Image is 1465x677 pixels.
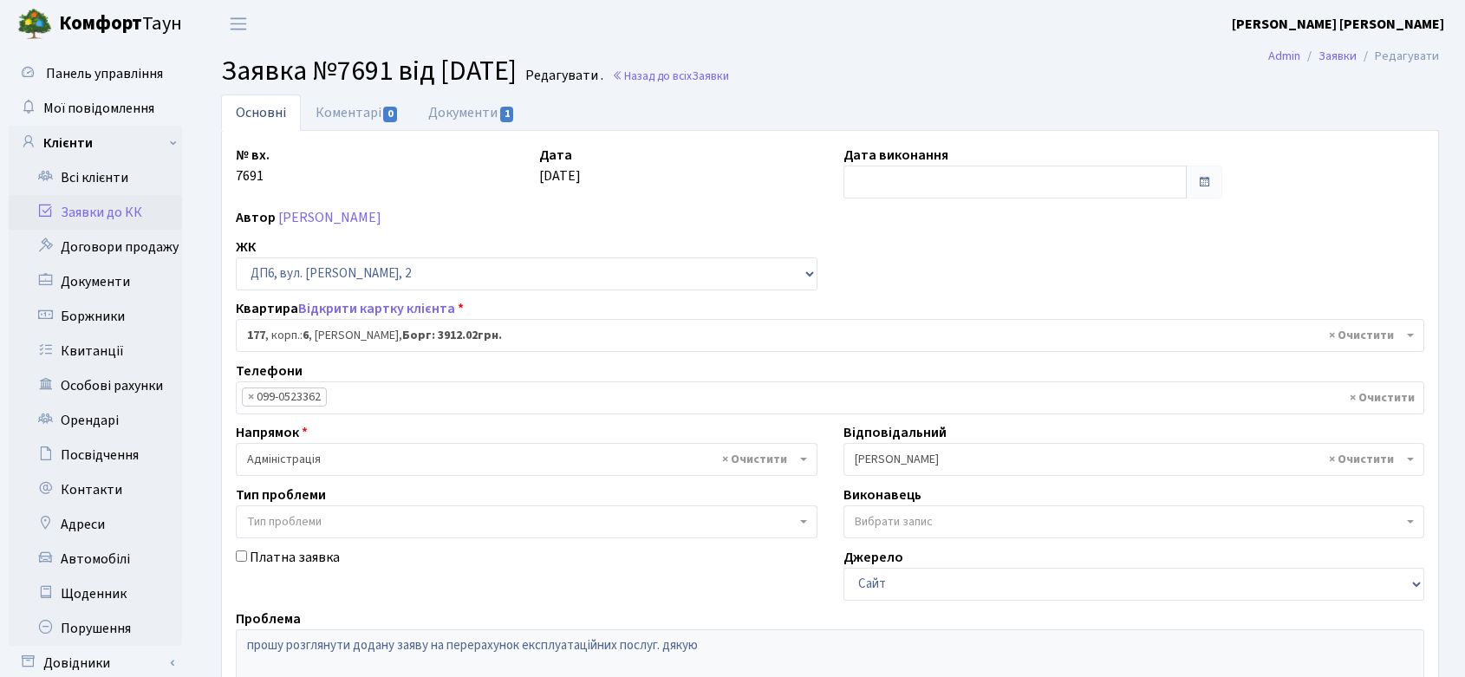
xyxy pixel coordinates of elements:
a: Орендарі [9,403,182,438]
span: 0 [383,107,397,122]
label: Автор [236,207,276,228]
span: Вибрати запис [855,513,933,531]
a: [PERSON_NAME] [278,208,381,227]
li: 099-0523362 [242,387,327,407]
a: Адреси [9,507,182,542]
b: Комфорт [59,10,142,37]
span: Видалити всі елементи [1350,389,1415,407]
div: [DATE] [526,145,830,199]
span: Заявка №7691 від [DATE] [221,51,517,91]
label: Виконавець [843,485,921,505]
label: № вх. [236,145,270,166]
label: Проблема [236,609,301,629]
a: Документи [413,94,530,131]
a: Назад до всіхЗаявки [612,68,729,84]
a: Заявки [1318,47,1357,65]
a: Порушення [9,611,182,646]
small: Редагувати . [522,68,603,84]
label: Дата [539,145,572,166]
a: Admin [1268,47,1300,65]
label: Дата виконання [843,145,948,166]
b: Борг: 3912.02грн. [402,327,502,344]
a: Всі клієнти [9,160,182,195]
span: Тип проблеми [247,513,322,531]
button: Переключити навігацію [217,10,260,38]
a: Контакти [9,472,182,507]
a: Автомобілі [9,542,182,576]
span: × [248,388,254,406]
label: Платна заявка [250,547,340,568]
a: Посвідчення [9,438,182,472]
span: <b>177</b>, корп.: <b>6</b>, Максименко Наталія Леонідівна, <b>Борг: 3912.02грн.</b> [236,319,1424,352]
label: Джерело [843,547,903,568]
span: 1 [500,107,514,122]
a: Клієнти [9,126,182,160]
b: 177 [247,327,265,344]
img: logo.png [17,7,52,42]
span: Адміністрація [247,451,796,468]
span: Заявки [692,68,729,84]
b: [PERSON_NAME] [PERSON_NAME] [1232,15,1444,34]
a: Відкрити картку клієнта [298,299,455,318]
label: Квартира [236,298,464,319]
span: Таун [59,10,182,39]
label: Тип проблеми [236,485,326,505]
a: Мої повідомлення [9,91,182,126]
li: Редагувати [1357,47,1439,66]
a: Основні [221,94,301,131]
a: Коментарі [301,94,413,131]
a: Заявки до КК [9,195,182,230]
a: Щоденник [9,576,182,611]
span: Онищенко В.І. [855,451,1403,468]
a: Особові рахунки [9,368,182,403]
a: Договори продажу [9,230,182,264]
label: Напрямок [236,422,308,443]
span: Мої повідомлення [43,99,154,118]
span: <b>177</b>, корп.: <b>6</b>, Максименко Наталія Леонідівна, <b>Борг: 3912.02грн.</b> [247,327,1403,344]
a: [PERSON_NAME] [PERSON_NAME] [1232,14,1444,35]
a: Квитанції [9,334,182,368]
div: 7691 [223,145,526,199]
a: Боржники [9,299,182,334]
nav: breadcrumb [1242,38,1465,75]
a: Документи [9,264,182,299]
span: Панель управління [46,64,163,83]
a: Панель управління [9,56,182,91]
span: Видалити всі елементи [1329,451,1394,468]
span: Видалити всі елементи [1329,327,1394,344]
span: Онищенко В.І. [843,443,1425,476]
span: Адміністрація [236,443,817,476]
label: ЖК [236,237,256,257]
b: 6 [303,327,309,344]
label: Телефони [236,361,303,381]
span: Видалити всі елементи [722,451,787,468]
label: Відповідальний [843,422,947,443]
